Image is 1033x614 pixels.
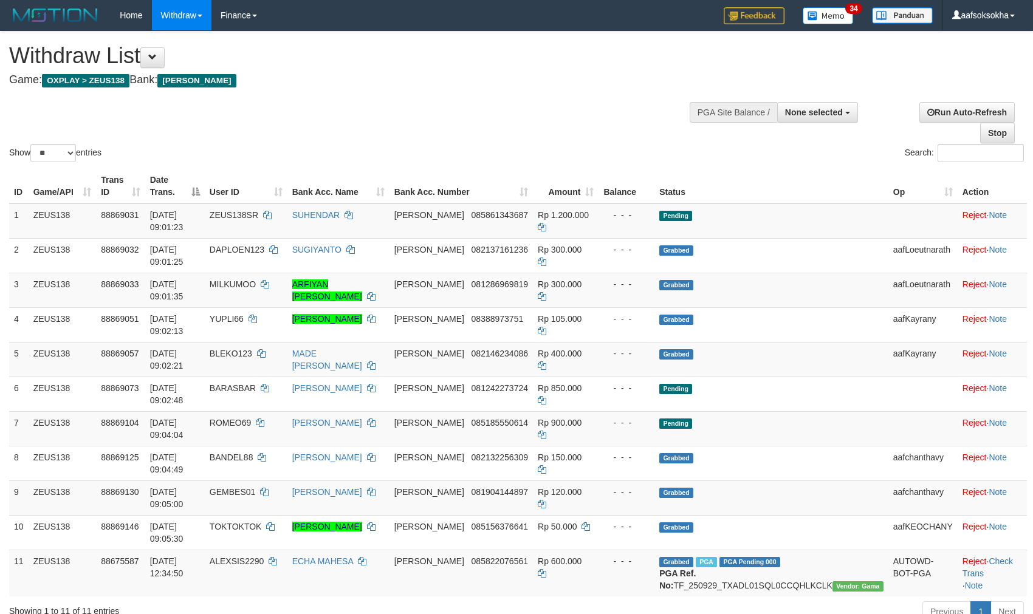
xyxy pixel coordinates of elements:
span: 88675587 [101,556,139,566]
span: Grabbed [659,349,693,360]
td: · [958,515,1027,550]
a: Note [989,314,1007,324]
span: [PERSON_NAME] [394,418,464,428]
td: 8 [9,446,29,480]
span: [PERSON_NAME] [394,349,464,358]
span: [DATE] 09:02:48 [150,383,184,405]
label: Show entries [9,144,101,162]
a: [PERSON_NAME] [292,314,362,324]
span: [PERSON_NAME] [394,279,464,289]
span: [PERSON_NAME] [394,522,464,531]
a: ECHA MAHESA [292,556,353,566]
a: Check Trans [963,556,1013,578]
span: Pending [659,384,692,394]
img: Feedback.jpg [724,7,784,24]
span: [DATE] 09:02:21 [150,349,184,370]
a: [PERSON_NAME] [292,522,362,531]
img: panduan.png [872,7,933,24]
a: Reject [963,487,987,497]
td: 3 [9,273,29,307]
span: [DATE] 09:05:00 [150,487,184,509]
span: [DATE] 09:02:13 [150,314,184,336]
span: Rp 300.000 [538,279,582,289]
span: Rp 150.000 [538,452,582,462]
td: ZEUS138 [29,238,97,273]
span: Rp 900.000 [538,418,582,428]
a: Note [989,245,1007,254]
a: Reject [963,556,987,566]
span: Copy 085185550614 to clipboard [472,418,528,428]
a: Reject [963,245,987,254]
span: Pending [659,211,692,221]
a: Note [989,279,1007,289]
th: Balance [599,169,654,203]
a: MADE [PERSON_NAME] [292,349,362,370]
td: aafLoeutnarath [888,238,958,273]
img: Button%20Memo.svg [803,7,854,24]
td: · [958,446,1027,480]
span: 88869130 [101,487,139,497]
div: - - - [603,313,650,325]
a: [PERSON_NAME] [292,487,362,497]
span: Copy 081904144897 to clipboard [472,487,528,497]
span: Copy 081286969819 to clipboard [472,279,528,289]
td: aafLoeutnarath [888,273,958,307]
th: Bank Acc. Name: activate to sort column ascending [287,169,390,203]
a: ARFIYAN [PERSON_NAME] [292,279,362,301]
div: - - - [603,382,650,394]
span: Rp 120.000 [538,487,582,497]
div: - - - [603,209,650,221]
span: Rp 400.000 [538,349,582,358]
td: · · [958,550,1027,596]
span: Pending [659,418,692,429]
th: Action [958,169,1027,203]
span: None selected [785,107,843,117]
span: Copy 085861343687 to clipboard [472,210,528,220]
div: - - - [603,555,650,567]
img: MOTION_logo.png [9,6,101,24]
span: Copy 082146234086 to clipboard [472,349,528,358]
span: 88869032 [101,245,139,254]
span: [DATE] 09:05:30 [150,522,184,544]
span: MILKUMOO [210,279,256,289]
span: Copy 085156376641 to clipboard [472,522,528,531]
td: TF_250929_TXADL01SQL0CCQHLKCLK [654,550,888,596]
td: ZEUS138 [29,307,97,342]
a: [PERSON_NAME] [292,418,362,428]
td: · [958,273,1027,307]
td: 10 [9,515,29,550]
span: [PERSON_NAME] [394,314,464,324]
span: [DATE] 09:01:25 [150,245,184,267]
a: Note [989,210,1007,220]
a: SUGIYANTO [292,245,341,254]
td: ZEUS138 [29,446,97,480]
span: 88869073 [101,383,139,393]
a: Note [989,522,1007,531]
td: 11 [9,550,29,596]
a: [PERSON_NAME] [292,383,362,393]
span: Marked by aafpengsreynich [696,557,717,567]
div: - - - [603,451,650,463]
td: · [958,238,1027,273]
th: Status [654,169,888,203]
div: - - - [603,520,650,533]
span: [PERSON_NAME] [394,487,464,497]
input: Search: [938,144,1024,162]
th: Date Trans.: activate to sort column descending [145,169,205,203]
span: BLEKO123 [210,349,252,358]
td: ZEUS138 [29,480,97,515]
h4: Game: Bank: [9,74,676,86]
span: Grabbed [659,522,693,533]
span: TOKTOKTOK [210,522,262,531]
span: DAPLOEN123 [210,245,264,254]
span: [PERSON_NAME] [394,210,464,220]
td: ZEUS138 [29,550,97,596]
td: 5 [9,342,29,377]
span: 88869125 [101,452,139,462]
a: Reject [963,418,987,428]
td: 7 [9,411,29,446]
span: Rp 105.000 [538,314,582,324]
a: SUHENDAR [292,210,340,220]
th: Trans ID: activate to sort column ascending [96,169,145,203]
div: - - - [603,486,650,498]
